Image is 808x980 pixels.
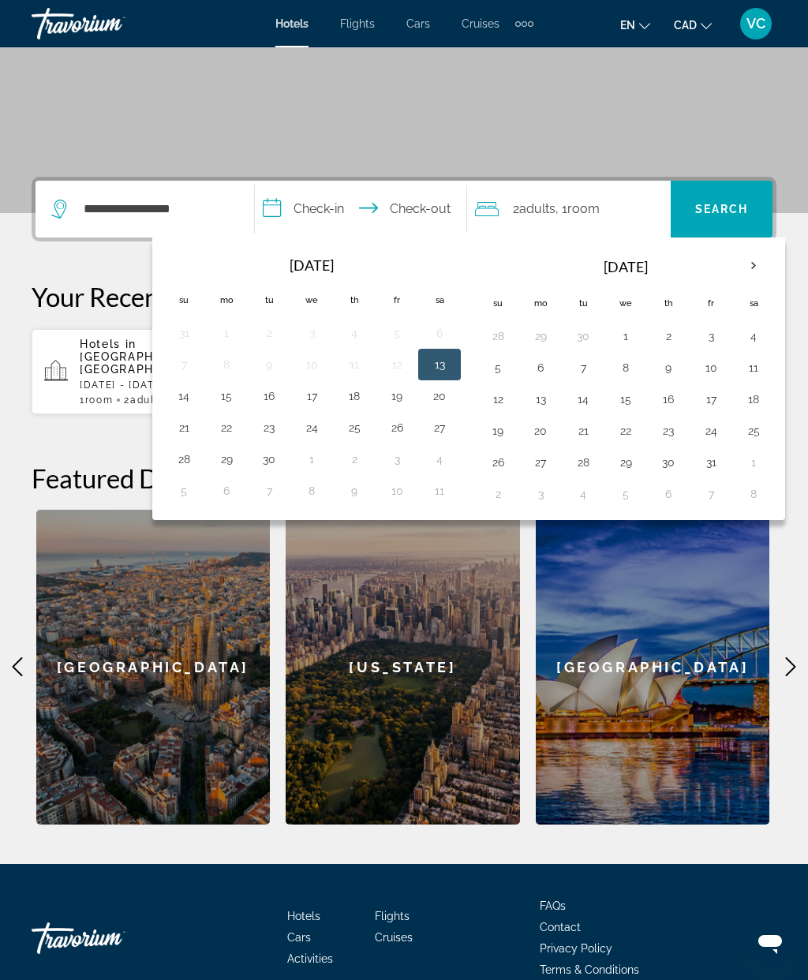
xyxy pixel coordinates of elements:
button: Day 6 [656,483,681,505]
button: Day 19 [384,385,410,407]
button: Day 5 [384,322,410,344]
button: Day 16 [656,388,681,410]
span: Room [85,395,114,406]
button: Day 6 [427,322,452,344]
button: Day 3 [299,322,324,344]
a: Flights [340,17,375,30]
button: Day 11 [741,357,766,379]
span: VC [746,16,765,32]
button: Day 1 [214,322,239,344]
a: Privacy Policy [540,942,612,955]
button: Day 20 [427,385,452,407]
button: Day 25 [741,420,766,442]
button: Day 5 [613,483,638,505]
button: Extra navigation items [515,11,533,36]
button: Day 27 [427,417,452,439]
a: FAQs [540,900,566,912]
button: Day 3 [698,325,724,347]
button: Day 1 [613,325,638,347]
button: Day 5 [485,357,511,379]
h2: Featured Destinations [32,462,776,494]
button: Day 28 [171,448,196,470]
a: Terms & Conditions [540,963,639,976]
span: CAD [674,19,697,32]
button: Day 9 [656,357,681,379]
a: Contact [540,921,581,933]
button: Day 14 [570,388,596,410]
a: Travorium [32,3,189,44]
th: [DATE] [205,248,418,282]
button: Day 28 [570,451,596,473]
button: Day 6 [214,480,239,502]
button: Day 31 [698,451,724,473]
a: Hotels [287,910,320,922]
button: Day 17 [299,385,324,407]
button: Day 31 [171,322,196,344]
span: Adults [130,395,165,406]
button: Travelers: 2 adults, 0 children [467,181,671,238]
button: Day 11 [342,353,367,376]
button: Day 25 [342,417,367,439]
button: Day 12 [384,353,410,376]
button: Day 3 [384,448,410,470]
a: [GEOGRAPHIC_DATA] [36,510,271,825]
button: Day 23 [656,420,681,442]
button: Day 4 [427,448,452,470]
button: Day 8 [741,483,766,505]
span: 2 [513,198,555,220]
button: Day 1 [741,451,766,473]
button: Day 2 [256,322,282,344]
p: [DATE] - [DATE] [80,380,256,391]
button: Day 6 [528,357,553,379]
a: [US_STATE] [286,510,520,825]
button: Day 30 [256,448,282,470]
button: Day 2 [342,448,367,470]
span: [GEOGRAPHIC_DATA], [GEOGRAPHIC_DATA] (BOD) [80,350,252,376]
button: Day 19 [485,420,511,442]
button: Day 7 [256,480,282,502]
button: Day 28 [485,325,511,347]
a: Cruises [462,17,499,30]
button: Day 18 [741,388,766,410]
button: Day 4 [342,322,367,344]
button: Day 26 [485,451,511,473]
button: Day 15 [613,388,638,410]
button: Change language [620,13,650,36]
a: Cars [406,17,430,30]
button: Day 18 [342,385,367,407]
button: Day 8 [613,357,638,379]
button: Day 16 [256,385,282,407]
p: Your Recent Searches [32,281,776,312]
span: Room [567,201,600,216]
button: Day 14 [171,385,196,407]
button: Day 7 [171,353,196,376]
th: [DATE] [519,248,732,286]
button: Day 9 [256,353,282,376]
button: Day 7 [698,483,724,505]
button: Next month [732,248,775,284]
button: Day 30 [656,451,681,473]
a: Cars [287,931,311,944]
a: Travorium [32,915,189,962]
button: Day 13 [427,353,452,376]
button: Day 23 [256,417,282,439]
button: Change currency [674,13,712,36]
button: Day 11 [427,480,452,502]
a: [GEOGRAPHIC_DATA] [536,510,770,825]
span: Hotels in [80,338,137,350]
button: Day 4 [741,325,766,347]
button: Day 24 [299,417,324,439]
iframe: Button to launch messaging window [745,917,795,967]
button: Day 7 [570,357,596,379]
a: Hotels [275,17,309,30]
button: Day 21 [171,417,196,439]
button: Day 2 [656,325,681,347]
